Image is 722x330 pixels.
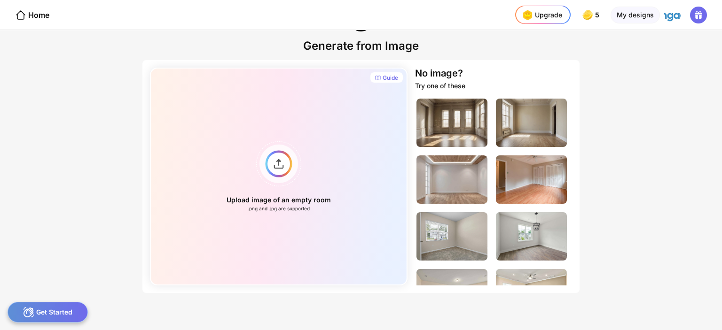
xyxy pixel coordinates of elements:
div: My designs [611,7,660,23]
img: emptyBedroomImage8.jpg [496,269,567,317]
div: Generate from Image [303,39,419,53]
div: Get Started [8,302,88,322]
div: Guide [383,74,398,82]
div: Upgrade [520,8,562,23]
img: emptyBedroomImage6.jpg [496,212,567,261]
img: emptyBedroomImage4.jpg [496,155,567,204]
img: emptyBedroomImage1.jpg [416,99,487,147]
img: emptyBedroomImage7.jpg [416,269,487,317]
span: 5 [595,11,601,19]
div: Home [15,9,49,21]
img: emptyBedroomImage3.jpg [416,155,487,204]
div: No image? [415,68,463,79]
img: upgrade-nav-btn-icon.gif [520,8,535,23]
img: emptyBedroomImage2.jpg [496,99,567,147]
img: emptyBedroomImage5.jpg [416,212,487,261]
img: FB0594F1-0A30-4D89-BC46-278D559EAADE.jpeg [664,7,681,23]
div: Try one of these [415,82,465,90]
